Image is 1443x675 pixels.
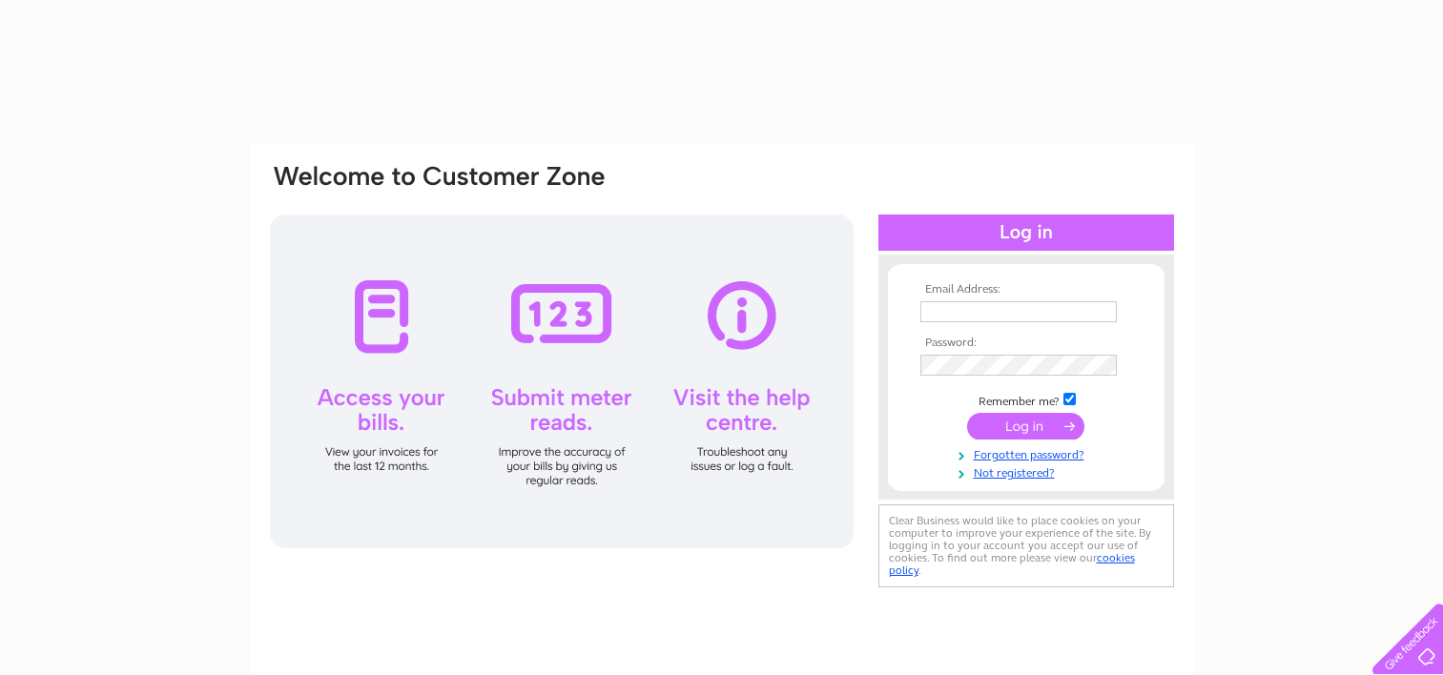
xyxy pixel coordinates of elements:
[889,551,1135,577] a: cookies policy
[916,390,1137,409] td: Remember me?
[920,444,1137,462] a: Forgotten password?
[916,283,1137,297] th: Email Address:
[878,504,1174,587] div: Clear Business would like to place cookies on your computer to improve your experience of the sit...
[920,462,1137,481] a: Not registered?
[916,337,1137,350] th: Password:
[967,413,1084,440] input: Submit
